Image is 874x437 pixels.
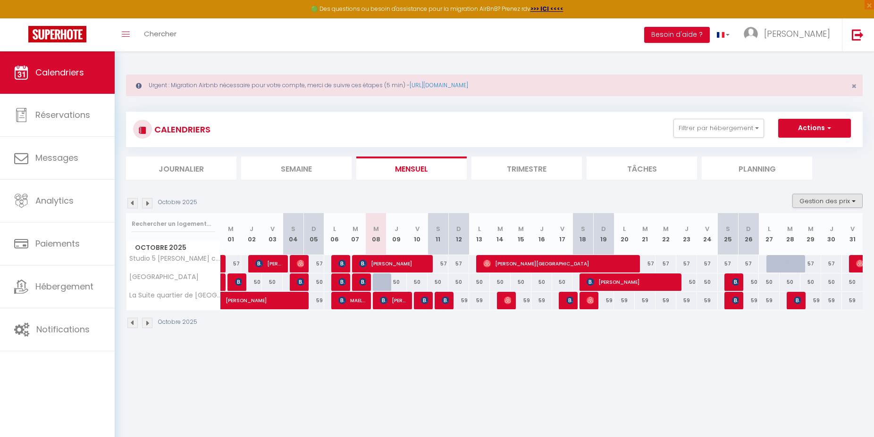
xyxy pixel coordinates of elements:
div: 57 [428,255,448,272]
div: 57 [448,255,469,272]
span: [PERSON_NAME] [764,28,830,40]
abbr: M [787,224,793,233]
th: 11 [428,213,448,255]
th: 31 [842,213,863,255]
div: 50 [759,273,780,291]
span: [PERSON_NAME] [587,291,594,309]
span: [PERSON_NAME] [255,255,283,272]
span: Réservations [35,109,90,121]
div: 59 [614,292,635,309]
th: 09 [387,213,407,255]
div: 50 [780,273,800,291]
th: 05 [303,213,324,255]
div: 50 [428,273,448,291]
input: Rechercher un logement... [132,215,215,232]
h3: CALENDRIERS [152,119,210,140]
span: Octobre 2025 [126,241,220,255]
th: 23 [676,213,697,255]
button: Besoin d'aide ? [644,27,710,43]
button: Close [851,82,857,91]
span: Messages [35,152,78,164]
div: 59 [469,292,490,309]
th: 16 [531,213,552,255]
div: 57 [718,255,739,272]
li: Trimestre [471,157,582,180]
span: × [851,80,857,92]
abbr: M [808,224,814,233]
div: 50 [241,273,262,291]
div: 59 [511,292,531,309]
div: 59 [635,292,655,309]
span: [PERSON_NAME] [338,273,345,291]
abbr: V [850,224,855,233]
span: [PERSON_NAME] [794,291,801,309]
div: 59 [593,292,614,309]
abbr: S [436,224,440,233]
th: 27 [759,213,780,255]
span: [GEOGRAPHIC_DATA] [128,273,199,280]
abbr: J [685,224,689,233]
li: Tâches [587,157,697,180]
p: Octobre 2025 [158,198,197,207]
abbr: J [540,224,544,233]
abbr: M [518,224,524,233]
div: 50 [448,273,469,291]
abbr: V [560,224,564,233]
th: 04 [283,213,303,255]
abbr: M [373,224,379,233]
button: Gestion des prix [792,194,863,208]
th: 08 [366,213,387,255]
span: EUROPE EFFICACITE [338,255,345,272]
th: 25 [718,213,739,255]
abbr: J [830,224,833,233]
img: Super Booking [28,26,86,42]
div: 50 [407,273,428,291]
a: [PERSON_NAME] [221,255,226,273]
span: La Suite quartier de [GEOGRAPHIC_DATA] [128,292,222,299]
li: Journalier [126,157,236,180]
div: 59 [821,292,842,309]
span: [PERSON_NAME] [732,291,739,309]
div: 50 [490,273,511,291]
div: 59 [448,292,469,309]
div: 57 [635,255,655,272]
span: Calendriers [35,66,84,78]
button: Filtrer par hébergement [673,119,764,138]
abbr: S [581,224,585,233]
li: Semaine [241,157,352,180]
th: 21 [635,213,655,255]
abbr: J [395,224,398,233]
th: 29 [800,213,821,255]
div: 50 [511,273,531,291]
div: 59 [531,292,552,309]
div: 57 [676,255,697,272]
span: MAELLE MAITRALLAIN [338,291,366,309]
div: 59 [800,292,821,309]
th: 24 [697,213,718,255]
a: Chercher [137,18,184,51]
span: [PERSON_NAME] [421,291,428,309]
p: Octobre 2025 [158,318,197,327]
div: 59 [842,292,863,309]
div: 57 [800,255,821,272]
li: Planning [702,157,812,180]
a: [PERSON_NAME] [221,292,242,310]
div: 59 [738,292,759,309]
abbr: S [726,224,730,233]
th: 06 [324,213,345,255]
abbr: M [642,224,648,233]
div: Urgent : Migration Airbnb nécessaire pour votre compte, merci de suivre ces étapes (5 min) - [126,74,863,96]
abbr: M [353,224,358,233]
abbr: V [270,224,275,233]
div: 50 [387,273,407,291]
a: ... [PERSON_NAME] [737,18,842,51]
th: 12 [448,213,469,255]
th: 10 [407,213,428,255]
div: 50 [552,273,573,291]
span: Paiements [35,238,80,249]
abbr: D [746,224,751,233]
span: Hébergement [35,280,93,292]
span: [PERSON_NAME] [359,273,366,291]
a: >>> ICI <<<< [530,5,563,13]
